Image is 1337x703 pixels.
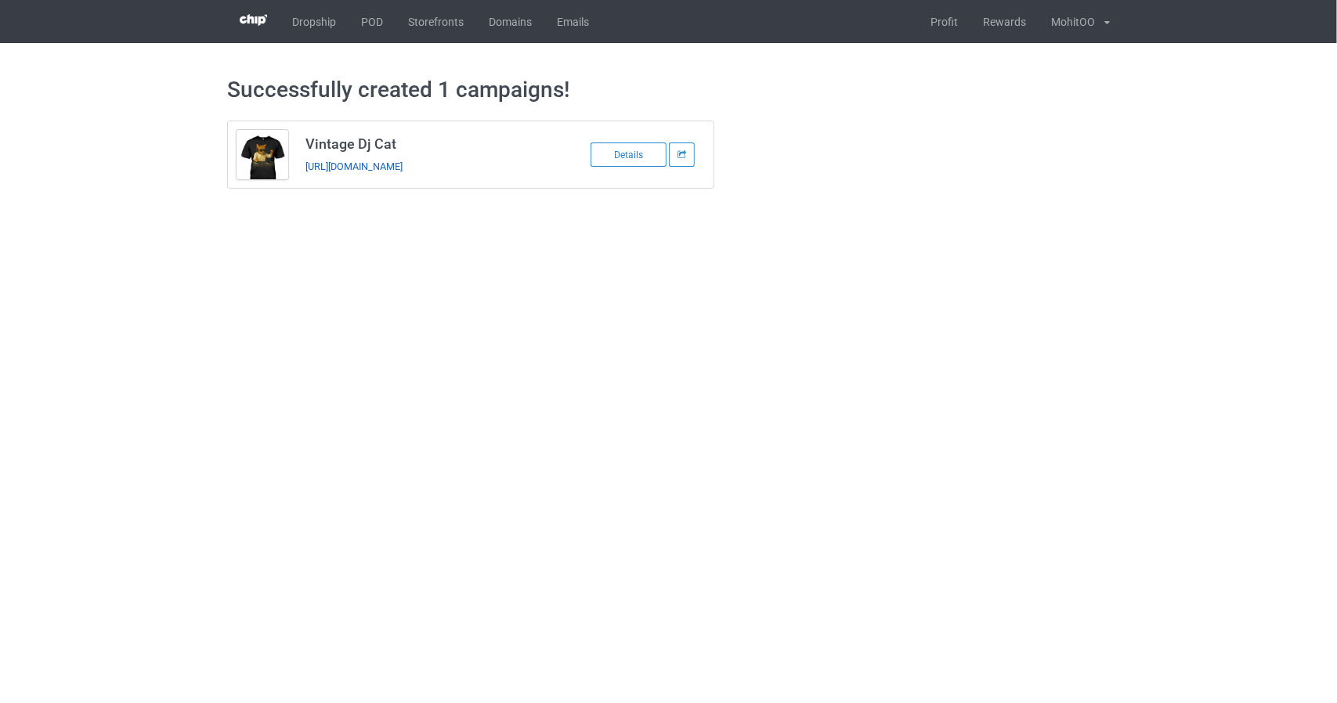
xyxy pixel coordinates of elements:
h3: Vintage Dj Cat [305,135,553,153]
div: MohitOO [1039,2,1095,41]
img: 3d383065fc803cdd16c62507c020ddf8.png [240,14,267,26]
h1: Successfully created 1 campaigns! [227,76,1110,104]
a: [URL][DOMAIN_NAME] [305,160,403,172]
a: Details [591,148,669,160]
div: Details [591,142,667,167]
